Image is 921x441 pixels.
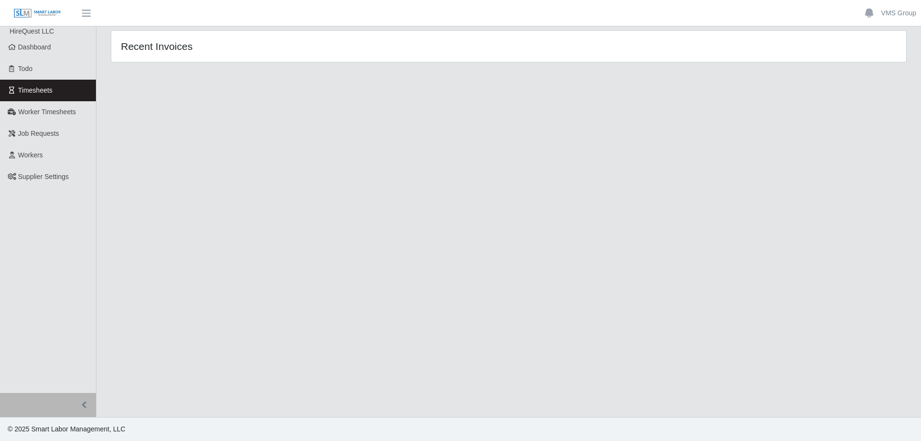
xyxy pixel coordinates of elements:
[881,8,916,18] a: VMS Group
[18,173,69,180] span: Supplier Settings
[18,130,59,137] span: Job Requests
[121,40,436,52] h4: Recent Invoices
[10,27,54,35] span: HireQuest LLC
[8,425,125,433] span: © 2025 Smart Labor Management, LLC
[18,65,33,72] span: Todo
[18,108,76,116] span: Worker Timesheets
[18,43,51,51] span: Dashboard
[13,8,61,19] img: SLM Logo
[18,151,43,159] span: Workers
[18,86,53,94] span: Timesheets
